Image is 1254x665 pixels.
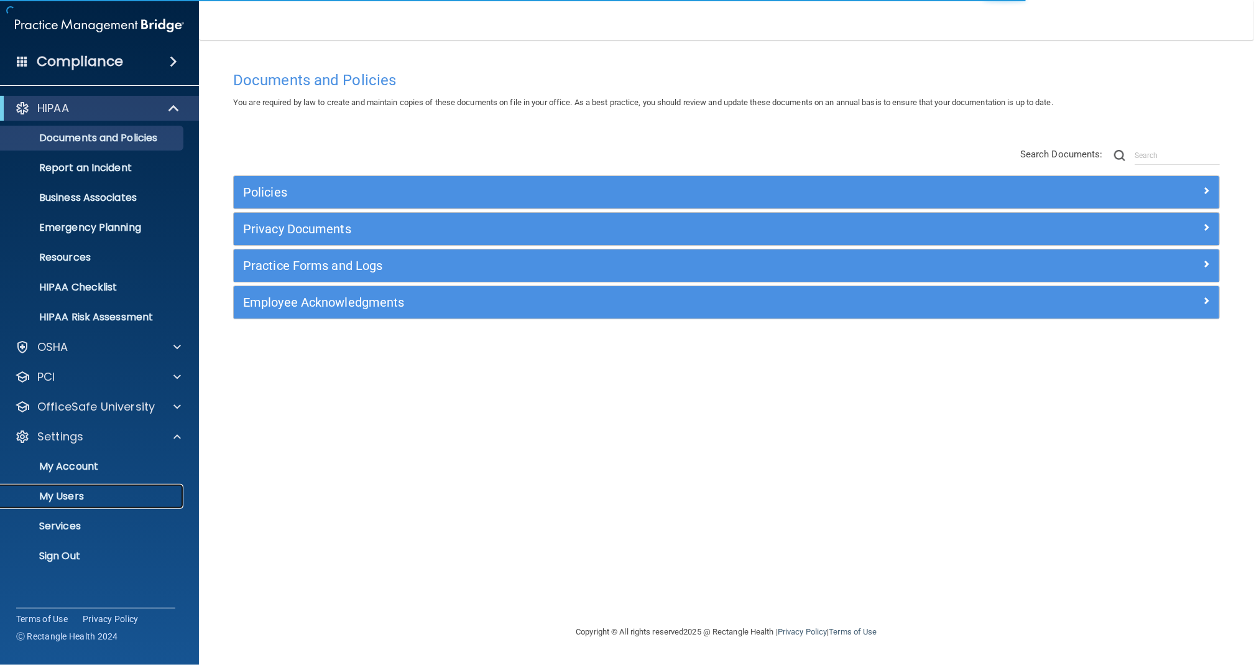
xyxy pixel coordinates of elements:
p: HIPAA [37,101,69,116]
a: HIPAA [15,101,180,116]
p: Resources [8,251,178,264]
p: Services [8,520,178,532]
p: HIPAA Risk Assessment [8,311,178,323]
a: Terms of Use [16,613,68,625]
a: Privacy Policy [83,613,139,625]
p: Emergency Planning [8,221,178,234]
a: Privacy Documents [243,219,1210,239]
a: Employee Acknowledgments [243,292,1210,312]
a: PCI [15,370,181,384]
span: You are required by law to create and maintain copies of these documents on file in your office. ... [233,98,1053,107]
p: My Account [8,460,178,473]
h5: Employee Acknowledgments [243,295,964,309]
p: Report an Incident [8,162,178,174]
a: OSHA [15,340,181,355]
h5: Practice Forms and Logs [243,259,964,272]
h4: Documents and Policies [233,72,1220,88]
p: Documents and Policies [8,132,178,144]
p: PCI [37,370,55,384]
a: Settings [15,429,181,444]
p: Settings [37,429,83,444]
a: Terms of Use [829,627,877,636]
img: ic-search.3b580494.png [1114,150,1125,161]
p: My Users [8,490,178,503]
input: Search [1135,146,1220,165]
p: Business Associates [8,192,178,204]
h5: Privacy Documents [243,222,964,236]
div: Copyright © All rights reserved 2025 @ Rectangle Health | | [500,612,954,652]
h4: Compliance [37,53,123,70]
h5: Policies [243,185,964,199]
a: Policies [243,182,1210,202]
p: HIPAA Checklist [8,281,178,294]
p: OSHA [37,340,68,355]
a: Privacy Policy [778,627,827,636]
span: Search Documents: [1020,149,1103,160]
img: PMB logo [15,13,184,38]
a: OfficeSafe University [15,399,181,414]
p: Sign Out [8,550,178,562]
a: Practice Forms and Logs [243,256,1210,276]
span: Ⓒ Rectangle Health 2024 [16,630,118,643]
p: OfficeSafe University [37,399,155,414]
